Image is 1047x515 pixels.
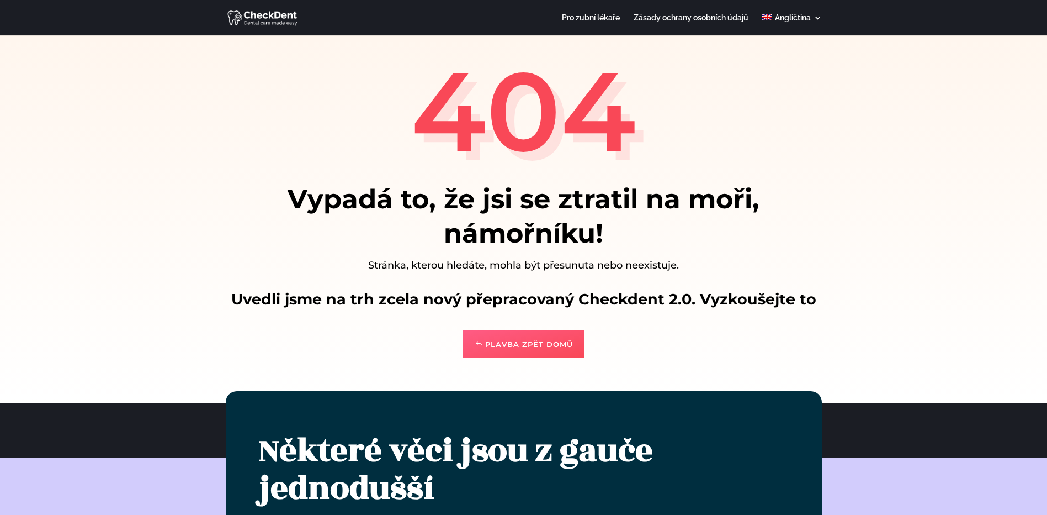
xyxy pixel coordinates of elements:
a: Zásady ochrany osobních údajů [634,14,748,35]
h2: Uvedli jsme na trh zcela nový přepracovaný Checkdent 2.0. Vyzkoušejte to [226,291,822,314]
a: Pro zubní lékaře [562,14,620,35]
p: Stránka, kterou hledáte, mohla být přesunuta nebo neexistuje. [226,256,822,274]
a: Angličtina [762,14,821,35]
h1: Vypadá to, že jsi se ztratil na moři, námořníku! [226,182,822,256]
h1: 404 [226,50,822,177]
span: Angličtina [775,13,811,22]
a: Plavba zpět domů [463,330,584,358]
span: Některé věci jsou z gauče jednodušší [259,427,653,513]
img: Kontrolní důlek [227,9,299,27]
